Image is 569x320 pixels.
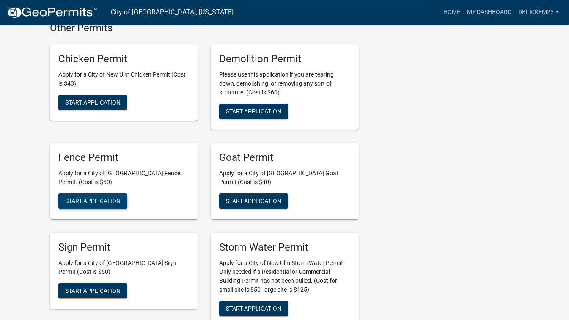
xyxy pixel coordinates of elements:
[58,259,190,276] p: Apply for a City of [GEOGRAPHIC_DATA] Sign Permit (Cost is $50)
[58,283,127,298] button: Start Application
[226,305,281,312] span: Start Application
[58,169,190,187] p: Apply for a City of [GEOGRAPHIC_DATA] Fence Permit. (Cost is $50)
[226,108,281,115] span: Start Application
[58,70,190,88] p: Apply for a City of New Ulm Chicken Permit (Cost is $40)
[219,301,288,316] button: Start Application
[111,5,234,19] a: City of [GEOGRAPHIC_DATA], [US_STATE]
[226,197,281,204] span: Start Application
[58,95,127,110] button: Start Application
[219,104,288,119] button: Start Application
[50,22,359,34] h4: Other Permits
[464,4,515,20] a: My Dashboard
[65,287,121,294] span: Start Application
[219,169,350,187] p: Apply for a City of [GEOGRAPHIC_DATA] Goat Permit (Cost is $40)
[58,53,190,65] h5: Chicken Permit
[65,99,121,106] span: Start Application
[219,152,350,164] h5: Goat Permit
[440,4,464,20] a: Home
[58,193,127,209] button: Start Application
[515,4,562,20] a: dblickem23
[219,259,350,294] p: Apply for a City of New Ulm Storm Water Permit Only needed if a Residential or Commercial Buildin...
[58,152,190,164] h5: Fence Permit
[219,241,350,254] h5: Storm Water Permit
[65,197,121,204] span: Start Application
[219,193,288,209] button: Start Application
[219,53,350,65] h5: Demolition Permit
[219,70,350,97] p: Please use this application if you are tearing down, demolishing, or removing any sort of structu...
[58,241,190,254] h5: Sign Permit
